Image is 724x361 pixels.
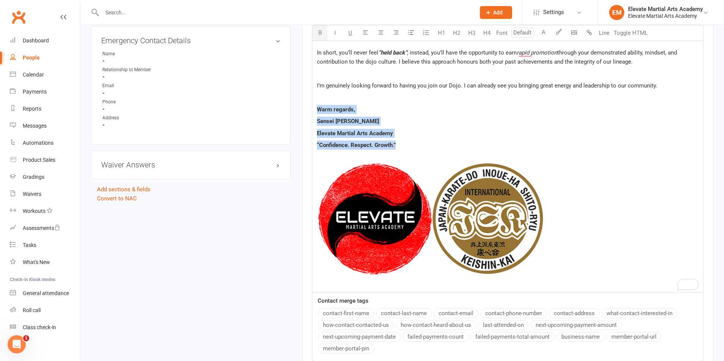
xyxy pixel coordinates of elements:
[23,157,55,163] div: Product Sales
[101,36,281,45] h3: Emergency Contact Details
[10,302,80,319] a: Roll call
[494,25,509,41] button: Font
[102,106,281,113] strong: -
[102,114,165,122] div: Address
[97,195,137,202] a: Convert to NAC
[97,186,150,193] a: Add sections & fields
[23,89,47,95] div: Payments
[10,203,80,220] a: Workouts
[317,106,355,113] span: Warm regards,
[102,73,281,80] strong: -
[23,335,29,341] span: 1
[10,319,80,336] a: Class kiosk mode
[602,308,677,318] button: what-contact-interested-in
[536,25,551,41] button: A
[23,225,60,231] div: Assessments
[434,25,449,41] button: H1
[318,296,368,305] label: Contact merge tags
[318,332,401,342] button: next-upcoming-payment-date
[23,55,40,61] div: People
[102,66,165,73] div: Relationship to Member
[10,49,80,66] a: People
[10,152,80,169] a: Product Sales
[10,134,80,152] a: Automations
[511,28,534,38] input: Default
[493,9,503,16] span: Add
[23,242,36,248] div: Tasks
[10,169,80,186] a: Gradings
[480,308,547,318] button: contact-phone-number
[102,90,281,97] strong: -
[10,32,80,49] a: Dashboard
[317,142,396,148] span: “Confidence. Respect. Growth.”
[23,307,41,313] div: Roll call
[480,6,512,19] button: Add
[479,25,494,41] button: H4
[10,254,80,271] a: What's New
[531,320,622,330] button: next-upcoming-payment-amount
[102,122,281,128] strong: -
[396,320,476,330] button: how-contact-heard-about-us
[101,161,281,169] h3: Waiver Answers
[10,66,80,83] a: Calendar
[8,335,26,353] iframe: Intercom live chat
[23,174,44,180] div: Gradings
[543,4,564,21] span: Settings
[23,324,56,330] div: Class check-in
[318,308,374,318] button: contact-first-name
[23,106,41,112] div: Reports
[10,285,80,302] a: General attendance kiosk mode
[102,58,281,64] strong: -
[10,100,80,117] a: Reports
[597,25,612,41] button: Line
[348,30,352,36] span: U
[612,25,650,41] button: Toggle HTML
[556,332,605,342] button: business-name
[549,308,600,318] button: contact-address
[9,8,28,27] a: Clubworx
[10,83,80,100] a: Payments
[317,49,679,65] span: through your demonstrated ability, mindset, and contribution to the dojo culture. I believe this ...
[102,50,165,58] div: Name
[434,308,478,318] button: contact-email
[23,290,69,296] div: General attendance
[464,25,479,41] button: H3
[10,117,80,134] a: Messages
[407,49,517,56] span: ; instead, you’ll have the opportunity to earn
[403,332,469,342] button: failed-payments-count
[376,308,432,318] button: contact-last-name
[100,7,470,18] input: Search...
[317,118,379,125] span: Sensei [PERSON_NAME]
[378,49,407,56] span: “held back”
[606,332,661,342] button: member-portal-url
[317,130,393,137] span: Elevate Martial Arts Academy
[23,208,45,214] div: Workouts
[23,38,49,44] div: Dashboard
[449,25,464,41] button: H2
[318,320,394,330] button: how-contact-contacted-us
[23,123,47,129] div: Messages
[10,186,80,203] a: Waivers
[628,6,703,13] div: Elevate Martial Arts Academy
[318,344,374,353] button: member-portal-pin
[478,320,529,330] button: last-attended-on
[517,49,557,56] span: rapid promotion
[102,82,165,89] div: Email
[23,191,41,197] div: Waivers
[317,82,657,89] span: I’m genuinely looking forward to having you join our Dojo. I can already see you bringing great e...
[10,237,80,254] a: Tasks
[628,13,703,19] div: Elevate Martial Arts Academy
[23,72,44,78] div: Calendar
[317,49,378,56] span: In short, you’ll never feel
[10,220,80,237] a: Assessments
[343,25,358,41] button: U
[23,259,50,265] div: What's New
[609,5,624,20] div: EM
[317,162,544,275] img: 63c2eb90-fd21-49eb-a41f-666866eb7a44.png
[23,140,53,146] div: Automations
[470,332,555,342] button: failed-payments-total-amount
[102,98,165,106] div: Phone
